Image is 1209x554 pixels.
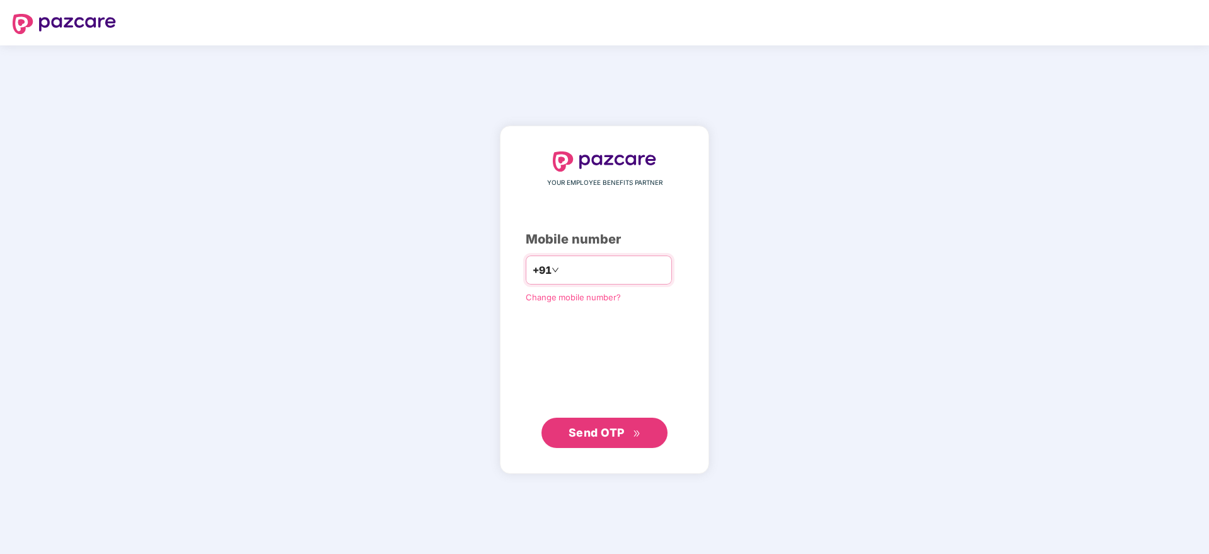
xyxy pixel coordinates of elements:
span: Send OTP [569,426,625,439]
img: logo [553,151,656,172]
a: Change mobile number? [526,292,621,302]
div: Mobile number [526,230,683,249]
span: YOUR EMPLOYEE BENEFITS PARTNER [547,178,662,188]
span: +91 [533,262,552,278]
span: double-right [633,430,641,438]
img: logo [13,14,116,34]
button: Send OTPdouble-right [541,418,668,448]
span: down [552,266,559,274]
